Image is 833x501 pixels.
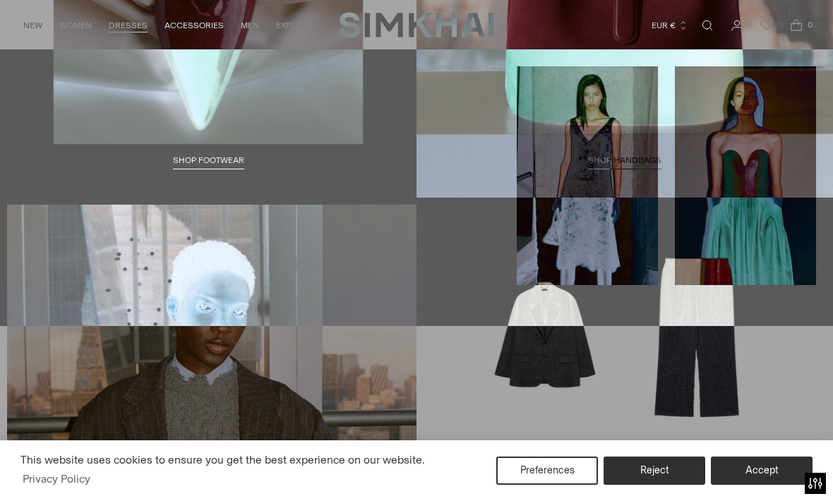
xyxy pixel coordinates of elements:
[711,457,813,485] button: Accept
[241,10,259,41] a: MEN
[339,11,494,39] a: SIMKHAI
[604,457,705,485] button: Reject
[164,10,224,41] a: ACCESSORIES
[782,11,810,40] a: Open cart modal
[59,10,92,41] a: WOMEN
[20,469,92,490] a: Privacy Policy (opens in a new tab)
[652,10,688,41] button: EUR €
[753,11,781,40] a: Wishlist
[803,18,816,31] span: 0
[723,11,751,40] a: Go to the account page
[109,10,148,41] a: DRESSES
[276,10,313,41] a: EXPLORE
[23,10,42,41] a: NEW
[20,453,425,466] span: This website uses cookies to ensure you get the best experience on our website.
[693,11,721,40] a: Open search modal
[496,457,598,485] button: Preferences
